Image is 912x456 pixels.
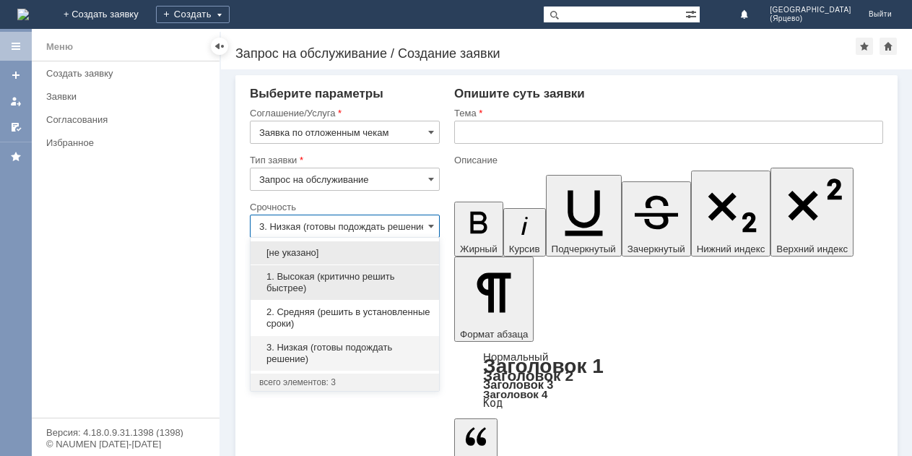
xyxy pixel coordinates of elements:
span: 3. Низкая (готовы подождать решение) [259,342,430,365]
div: Согласования [46,114,211,125]
a: Перейти на домашнюю страницу [17,9,29,20]
span: Выберите параметры [250,87,383,100]
span: Опишите суть заявки [454,87,585,100]
div: Избранное [46,137,195,148]
button: Курсив [503,208,546,257]
span: (Ярцево) [770,14,851,23]
button: Нижний индекс [691,171,771,257]
span: [не указано] [259,247,430,259]
span: 1. Высокая (критично решить быстрее) [259,271,430,294]
a: Согласования [40,108,217,131]
a: Заголовок 2 [483,367,573,384]
div: Запрос на обслуживание / Создание заявки [235,46,856,61]
a: Мои заявки [4,90,27,113]
div: всего элементов: 3 [259,377,430,388]
span: Верхний индекс [776,244,848,254]
span: Зачеркнутый [627,244,685,254]
img: logo [17,9,29,20]
div: Описание [454,155,880,165]
div: Срочность [250,202,437,212]
div: Тип заявки [250,155,437,165]
div: Соглашение/Услуга [250,108,437,118]
div: Сделать домашней страницей [880,38,897,55]
a: Код [483,397,503,410]
a: Мои согласования [4,116,27,139]
div: Скрыть меню [211,38,228,55]
span: [GEOGRAPHIC_DATA] [770,6,851,14]
span: Расширенный поиск [685,7,700,20]
div: Версия: 4.18.0.9.31.1398 (1398) [46,428,205,437]
span: Нижний индекс [697,244,765,254]
button: Жирный [454,202,503,257]
button: Зачеркнутый [622,181,691,257]
div: Создать заявку [46,68,211,79]
div: Меню [46,38,73,56]
a: Заголовок 1 [483,355,604,377]
a: Создать заявку [40,62,217,85]
span: Курсив [509,244,540,254]
div: Добавить в избранное [856,38,873,55]
a: Создать заявку [4,64,27,87]
button: Подчеркнутый [546,175,622,257]
a: Заголовок 3 [483,378,553,391]
span: Жирный [460,244,498,254]
button: Верхний индекс [770,168,854,257]
div: Тема [454,108,880,118]
span: Формат абзаца [460,329,528,340]
div: © NAUMEN [DATE]-[DATE] [46,439,205,449]
a: Заголовок 4 [483,388,547,400]
div: Создать [156,6,230,23]
span: Подчеркнутый [552,244,616,254]
a: Нормальный [483,350,548,363]
div: Заявки [46,91,211,102]
div: Формат абзаца [454,352,883,408]
button: Формат абзаца [454,257,534,342]
a: Заявки [40,85,217,108]
span: 2. Средняя (решить в установленные сроки) [259,306,430,330]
